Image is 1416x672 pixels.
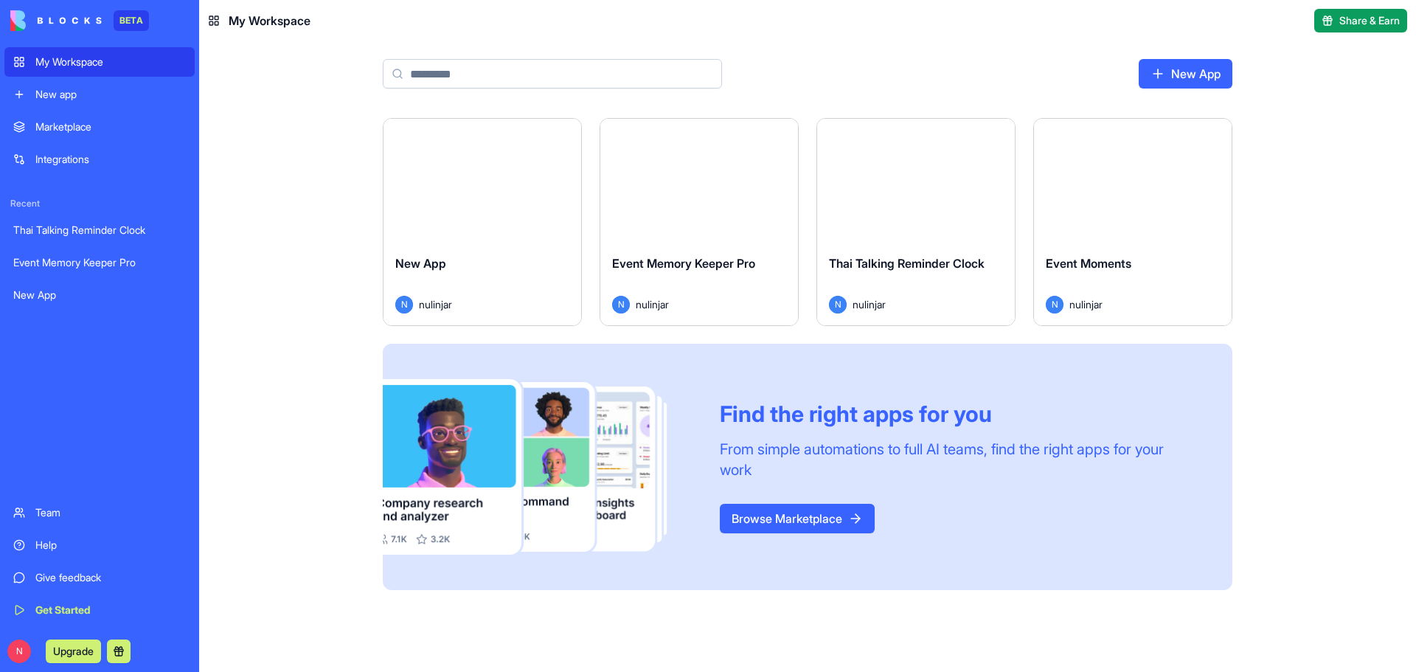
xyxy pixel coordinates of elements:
a: Give feedback [4,563,195,592]
a: Help [4,530,195,560]
div: New app [35,87,186,102]
span: nulinjar [419,297,452,312]
a: New App [1139,59,1232,89]
div: Team [35,505,186,520]
a: Event Memory Keeper ProNnulinjar [600,118,799,326]
a: Browse Marketplace [720,504,875,533]
div: Find the right apps for you [720,401,1197,427]
a: Thai Talking Reminder ClockNnulinjar [816,118,1016,326]
button: Share & Earn [1314,9,1407,32]
a: Thai Talking Reminder Clock [4,215,195,245]
span: New App [395,256,446,271]
div: New App [13,288,186,302]
div: BETA [114,10,149,31]
a: Event MomentsNnulinjar [1033,118,1232,326]
span: Share & Earn [1339,13,1400,28]
img: logo [10,10,102,31]
span: My Workspace [229,12,310,30]
span: Event Memory Keeper Pro [612,256,755,271]
div: Get Started [35,603,186,617]
span: N [395,296,413,314]
a: Get Started [4,595,195,625]
a: Upgrade [46,643,101,658]
span: N [829,296,847,314]
img: Frame_181_egmpey.png [383,379,696,555]
div: Marketplace [35,119,186,134]
span: nulinjar [1069,297,1103,312]
div: My Workspace [35,55,186,69]
span: N [7,640,31,663]
span: nulinjar [636,297,669,312]
span: Recent [4,198,195,209]
button: Upgrade [46,640,101,663]
div: Thai Talking Reminder Clock [13,223,186,238]
span: Thai Talking Reminder Clock [829,256,985,271]
div: Event Memory Keeper Pro [13,255,186,270]
div: From simple automations to full AI teams, find the right apps for your work [720,439,1197,480]
a: New AppNnulinjar [383,118,582,326]
div: Help [35,538,186,553]
div: Integrations [35,152,186,167]
a: Marketplace [4,112,195,142]
div: Give feedback [35,570,186,585]
span: nulinjar [853,297,886,312]
span: N [1046,296,1063,314]
a: Team [4,498,195,527]
a: New app [4,80,195,109]
a: Integrations [4,145,195,174]
a: New App [4,280,195,310]
span: Event Moments [1046,256,1131,271]
a: BETA [10,10,149,31]
a: My Workspace [4,47,195,77]
a: Event Memory Keeper Pro [4,248,195,277]
span: N [612,296,630,314]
